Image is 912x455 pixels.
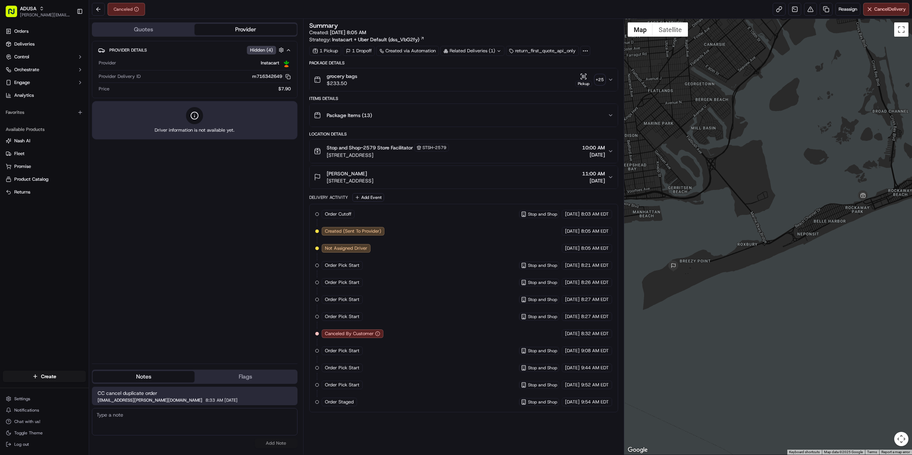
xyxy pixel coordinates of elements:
[581,382,609,388] span: 9:52 AM EDT
[99,60,116,66] span: Provider
[195,371,296,382] button: Flags
[20,12,71,18] button: [PERSON_NAME][EMAIL_ADDRESS][PERSON_NAME][DOMAIN_NAME]
[282,59,291,67] img: profile_instacart_ahold_partner.png
[6,189,83,195] a: Returns
[325,211,351,217] span: Order Cutoff
[6,150,83,157] a: Fleet
[99,73,141,80] span: Provider Delivery ID
[581,365,609,371] span: 9:44 AM EDT
[565,296,580,303] span: [DATE]
[108,3,145,16] button: Canceled
[3,135,86,147] button: Nash AI
[3,161,86,172] button: Promise
[528,399,557,405] span: Stop and Shop
[20,5,36,12] button: ADUSA
[4,100,57,113] a: 📗Knowledge Base
[824,450,863,454] span: Map data ©2025 Google
[98,390,292,397] span: CC cancel duplicate order
[67,103,114,110] span: API Documentation
[376,46,439,56] a: Created via Automation
[423,145,446,150] span: STSH-2579
[581,399,609,405] span: 9:54 AM EDT
[332,36,425,43] a: Instacart + Uber Default (dss_VbG2fy)
[3,90,86,101] a: Analytics
[309,96,618,101] div: Items Details
[14,41,35,47] span: Deliveries
[3,186,86,198] button: Returns
[7,7,21,21] img: Nash
[3,38,86,50] a: Deliveries
[327,80,357,87] span: $233.50
[309,46,341,56] div: 1 Pickup
[575,73,605,87] button: Pickup+25
[310,139,618,163] button: Stop and Shop-2579 Store FacilitatorSTSH-2579[STREET_ADDRESS]10:00 AM[DATE]
[325,296,359,303] span: Order Pick Start
[3,51,86,63] button: Control
[7,104,13,110] div: 📗
[6,163,83,170] a: Promise
[327,177,373,184] span: [STREET_ADDRESS]
[582,170,605,177] span: 11:00 AM
[327,73,357,80] span: grocery bags
[14,67,39,73] span: Orchestrate
[582,144,605,151] span: 10:00 AM
[565,211,580,217] span: [DATE]
[14,189,30,195] span: Returns
[14,396,30,402] span: Settings
[14,441,29,447] span: Log out
[628,22,653,37] button: Show street map
[867,450,877,454] a: Terms (opens in new tab)
[528,297,557,302] span: Stop and Shop
[3,417,86,427] button: Chat with us!
[874,6,906,12] span: Cancel Delivery
[626,445,649,455] a: Open this area in Google Maps (opens a new window)
[309,131,618,137] div: Location Details
[325,382,359,388] span: Order Pick Start
[332,36,419,43] span: Instacart + Uber Default (dss_VbG2fy)
[528,382,557,388] span: Stop and Shop
[528,365,557,371] span: Stop and Shop
[155,127,234,133] span: Driver information is not available yet.
[98,44,291,56] button: Provider DetailsHidden (4)
[6,138,83,144] a: Nash AI
[565,262,580,269] span: [DATE]
[528,314,557,319] span: Stop and Shop
[565,399,580,405] span: [DATE]
[14,430,43,436] span: Toggle Theme
[71,121,86,126] span: Pylon
[881,450,910,454] a: Report a map error
[310,68,618,91] button: grocery bags$233.50Pickup+25
[93,371,195,382] button: Notes
[528,280,557,285] span: Stop and Shop
[247,46,286,54] button: Hidden (4)
[41,373,56,380] span: Create
[6,176,83,182] a: Product Catalog
[626,445,649,455] img: Google
[309,60,618,66] div: Package Details
[98,398,202,402] span: [EMAIL_ADDRESS][PERSON_NAME][DOMAIN_NAME]
[595,75,605,85] div: + 25
[14,176,48,182] span: Product Catalog
[528,263,557,268] span: Stop and Shop
[3,124,86,135] div: Available Products
[3,3,74,20] button: ADUSA[PERSON_NAME][EMAIL_ADDRESS][PERSON_NAME][DOMAIN_NAME]
[327,152,449,159] span: [STREET_ADDRESS]
[581,330,609,337] span: 8:32 AM EDT
[581,313,609,320] span: 8:27 AM EDT
[14,163,31,170] span: Promise
[310,166,618,189] button: [PERSON_NAME][STREET_ADDRESS]11:00 AM[DATE]
[3,174,86,185] button: Product Catalog
[581,245,609,252] span: 8:05 AM EDT
[109,47,147,53] span: Provider Details
[839,6,857,12] span: Reassign
[261,60,279,66] span: Instacart
[565,228,580,234] span: [DATE]
[14,103,55,110] span: Knowledge Base
[121,70,130,79] button: Start new chat
[252,73,291,80] button: m716342649
[24,75,90,81] div: We're available if you need us!
[325,228,381,234] span: Created (Sent To Provider)
[581,262,609,269] span: 8:21 AM EDT
[309,36,425,43] div: Strategy:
